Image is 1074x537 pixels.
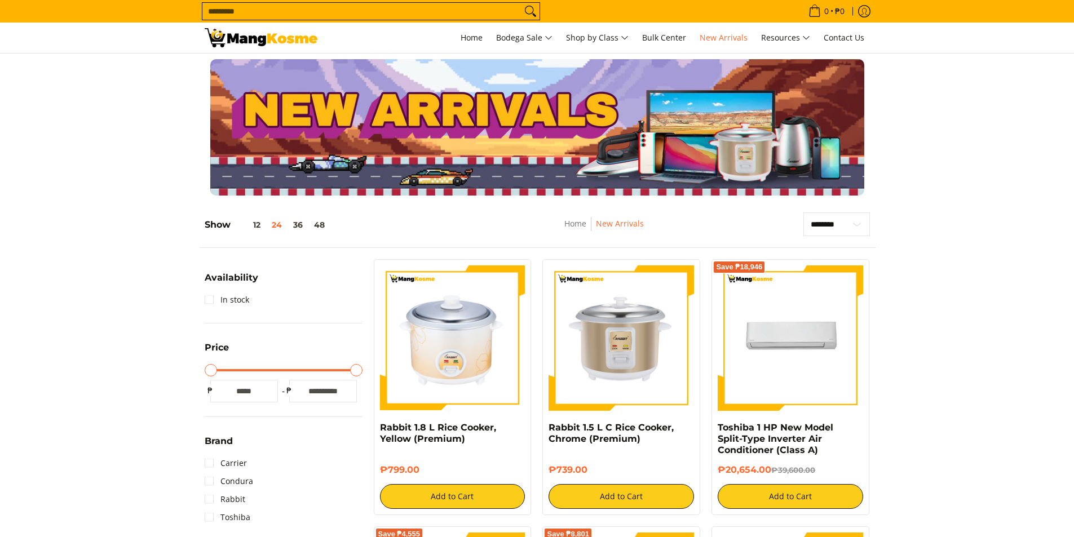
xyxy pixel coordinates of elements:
a: Home [455,23,488,53]
span: New Arrivals [700,32,748,43]
h5: Show [205,219,330,230]
span: Contact Us [824,32,864,43]
a: Carrier [205,454,247,472]
button: 12 [231,220,266,229]
span: Price [205,343,229,352]
summary: Open [205,343,229,361]
a: Contact Us [818,23,870,53]
a: Rabbit [205,490,245,508]
a: Shop by Class [560,23,634,53]
nav: Main Menu [329,23,870,53]
span: Save ₱18,946 [716,264,762,270]
button: Add to Cart [718,484,863,509]
button: 48 [308,220,330,229]
img: New Arrivals: Fresh Release from The Premium Brands l Mang Kosme [205,28,317,47]
span: Shop by Class [566,31,629,45]
a: Bodega Sale [490,23,558,53]
span: ₱ [205,385,216,396]
h6: ₱799.00 [380,464,525,476]
span: 0 [823,7,830,15]
img: https://mangkosme.com/products/rabbit-1-5-l-c-rice-cooker-chrome-class-a [549,265,694,411]
span: ₱0 [833,7,846,15]
a: New Arrivals [694,23,753,53]
span: Bodega Sale [496,31,553,45]
button: Add to Cart [380,484,525,509]
a: Bulk Center [637,23,692,53]
span: Resources [761,31,810,45]
a: Toshiba [205,508,250,526]
a: Rabbit 1.5 L C Rice Cooker, Chrome (Premium) [549,422,674,444]
a: Home [564,218,586,229]
button: 24 [266,220,288,229]
nav: Breadcrumbs [489,217,719,242]
span: Availability [205,273,258,282]
h6: ₱20,654.00 [718,464,863,476]
a: Condura [205,472,253,490]
button: 36 [288,220,308,229]
a: Toshiba 1 HP New Model Split-Type Inverter Air Conditioner (Class A) [718,422,833,455]
span: Home [461,32,483,43]
span: Brand [205,437,233,446]
a: Rabbit 1.8 L Rice Cooker, Yellow (Premium) [380,422,496,444]
img: https://mangkosme.com/products/rabbit-1-8-l-rice-cooker-yellow-class-a [380,265,525,411]
span: Bulk Center [642,32,686,43]
summary: Open [205,437,233,454]
span: ₱ [284,385,295,396]
button: Search [521,3,540,20]
a: Resources [755,23,816,53]
a: In stock [205,291,249,309]
del: ₱39,600.00 [771,465,815,474]
span: • [805,5,848,17]
img: Toshiba 1 HP New Model Split-Type Inverter Air Conditioner (Class A) [718,265,863,411]
h6: ₱739.00 [549,464,694,476]
summary: Open [205,273,258,291]
button: Add to Cart [549,484,694,509]
a: New Arrivals [596,218,644,229]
